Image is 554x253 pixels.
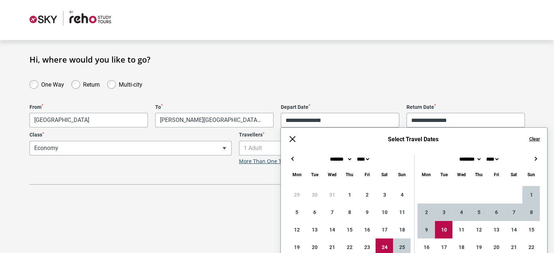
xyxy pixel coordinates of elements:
div: Thursday [341,170,358,179]
div: 1 [341,186,358,203]
div: Wednesday [323,170,341,179]
div: 18 [393,221,410,238]
label: Return [83,79,100,88]
span: Melbourne, Australia [30,113,148,127]
label: One Way [41,79,64,88]
h1: Hi, where would you like to go? [30,55,525,64]
label: To [155,104,274,110]
div: Wednesday [452,170,470,179]
span: Florence, Italy [156,113,273,127]
span: 1 Adult [239,141,441,155]
div: 8 [341,203,358,221]
div: 6 [306,203,323,221]
a: More Than One Traveller? [239,158,302,165]
div: Monday [417,170,435,179]
label: Depart Date [281,104,399,110]
div: 13 [306,221,323,238]
span: Melbourne, Australia [30,113,148,127]
div: 10 [376,203,393,221]
span: Economy [30,141,231,155]
div: 2 [358,186,376,203]
button: Clear [529,136,540,142]
div: Tuesday [435,170,452,179]
button: → [531,154,540,163]
div: 11 [393,203,410,221]
div: 4 [393,186,410,203]
div: Thursday [470,170,487,179]
div: Tuesday [306,170,323,179]
div: 4 [452,203,470,221]
div: 9 [358,203,376,221]
label: Return Date [406,104,525,110]
div: 17 [376,221,393,238]
div: 7 [505,203,522,221]
div: 6 [487,203,505,221]
div: Friday [358,170,376,179]
div: Saturday [376,170,393,179]
div: Saturday [505,170,522,179]
span: 1 Adult [239,141,441,155]
div: 8 [522,203,540,221]
div: Sunday [393,170,410,179]
div: 12 [288,221,306,238]
div: 29 [288,186,306,203]
div: 3 [435,203,452,221]
div: 11 [452,221,470,238]
div: 13 [487,221,505,238]
div: Sunday [522,170,540,179]
div: 9 [417,221,435,238]
span: Economy [30,141,232,155]
div: 12 [470,221,487,238]
label: Travellers [239,132,441,138]
div: 5 [288,203,306,221]
h6: Select Travel Dates [304,136,522,143]
div: 14 [323,221,341,238]
label: Multi-city [119,79,142,88]
div: 14 [505,221,522,238]
div: 5 [470,203,487,221]
div: Monday [288,170,306,179]
div: 15 [341,221,358,238]
div: 3 [376,186,393,203]
label: Class [30,132,232,138]
div: 30 [306,186,323,203]
label: From [30,104,148,110]
div: 16 [358,221,376,238]
div: 31 [323,186,341,203]
div: 15 [522,221,540,238]
div: 10 [435,221,452,238]
div: 7 [323,203,341,221]
div: 2 [417,203,435,221]
div: 1 [522,186,540,203]
button: ← [288,154,297,163]
div: Friday [487,170,505,179]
